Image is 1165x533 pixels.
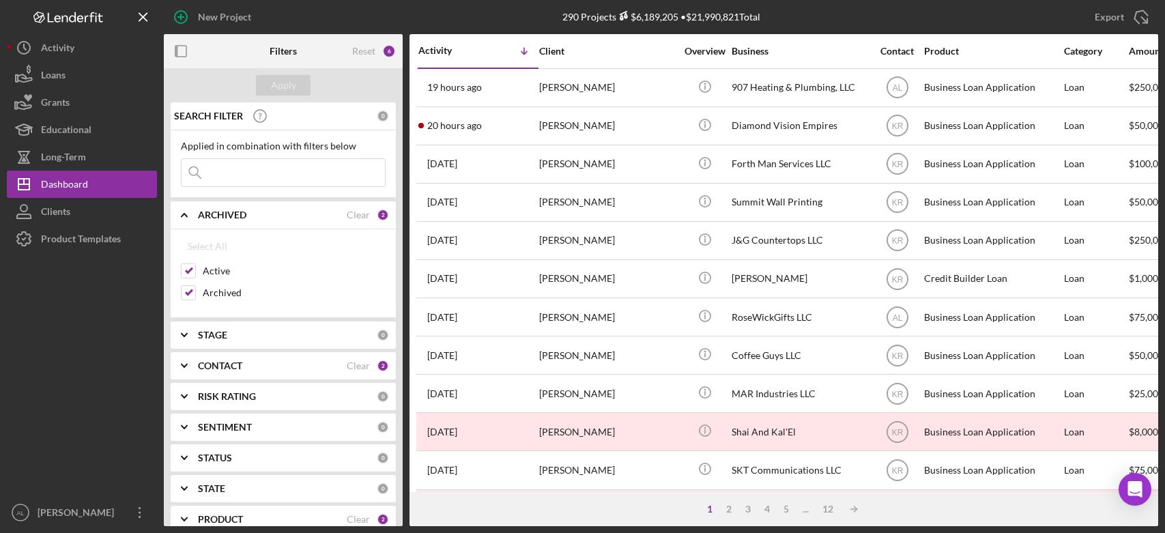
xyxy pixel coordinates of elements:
div: Business Loan Application [924,414,1061,450]
div: Loan [1064,261,1127,297]
div: Activity [418,45,478,56]
div: Grants [41,89,70,119]
text: KR [891,274,903,284]
time: 2025-09-11 23:12 [427,82,482,93]
div: Loan [1064,452,1127,488]
div: 0 [377,329,389,341]
div: 907 Heating & Plumbing, LLC [732,70,868,106]
div: 0 [377,452,389,464]
div: [PERSON_NAME] [539,108,676,144]
text: KR [891,236,903,246]
button: Export [1081,3,1158,31]
time: 2025-08-26 20:40 [427,388,457,399]
div: Educational [41,116,91,147]
div: Applied in combination with filters below [181,141,386,152]
text: AL [892,313,902,322]
button: New Project [164,3,265,31]
b: CONTACT [198,360,242,371]
a: Educational [7,116,157,143]
div: Loan [1064,414,1127,450]
div: 2 [377,513,389,525]
time: 2025-08-22 00:22 [427,465,457,476]
div: SKT Communications LLC [732,452,868,488]
div: [PERSON_NAME] [539,70,676,106]
b: SENTIMENT [198,422,252,433]
div: Contact [872,46,923,57]
div: Diamond Vision Empires [732,108,868,144]
div: ... [796,504,816,515]
span: $1,000 [1129,272,1158,284]
div: Clear [347,360,370,371]
div: Export [1095,3,1124,31]
div: Clear [347,210,370,220]
text: KR [891,389,903,399]
div: [PERSON_NAME] [539,414,676,450]
div: Loan [1064,222,1127,259]
label: Active [203,264,386,278]
div: 2 [377,360,389,372]
a: Grants [7,89,157,116]
div: RoseWickGifts LLC [732,299,868,335]
span: $50,000 [1129,119,1164,131]
div: [PERSON_NAME] [539,146,676,182]
div: Product [924,46,1061,57]
div: Business Loan Application [924,184,1061,220]
div: Loans [41,61,66,92]
b: STAGE [198,330,227,341]
div: 0 [377,482,389,495]
span: $75,000 [1129,464,1164,476]
text: KR [891,121,903,131]
div: Overview [679,46,730,57]
b: Filters [270,46,297,57]
div: [PERSON_NAME] [539,452,676,488]
div: 4 [758,504,777,515]
time: 2025-09-09 17:41 [427,197,457,207]
time: 2025-09-11 21:16 [427,120,482,131]
time: 2025-09-06 01:09 [427,273,457,284]
div: 290 Projects • $21,990,821 Total [562,11,760,23]
span: $50,000 [1129,349,1164,361]
time: 2025-08-22 00:29 [427,427,457,437]
div: [PERSON_NAME] [539,375,676,412]
time: 2025-08-31 18:07 [427,312,457,323]
text: KR [891,351,903,360]
div: Clients [41,198,70,229]
button: Long-Term [7,143,157,171]
div: 1 [700,504,719,515]
div: J&G Countertops LLC [732,222,868,259]
div: Dashboard [41,171,88,201]
div: New Project [198,3,251,31]
div: 0 [377,390,389,403]
div: Business Loan Application [924,452,1061,488]
button: Loans [7,61,157,89]
button: Product Templates [7,225,157,253]
button: Activity [7,34,157,61]
div: Select All [188,233,227,260]
div: Loan [1064,491,1127,527]
div: Summit Wall Printing [732,184,868,220]
div: [PERSON_NAME] [539,337,676,373]
div: Business Loan Application [924,146,1061,182]
text: KR [891,160,903,169]
div: Reset [352,46,375,57]
div: [PERSON_NAME] [732,261,868,297]
div: Category [1064,46,1127,57]
div: 2 [377,209,389,221]
div: 0 [377,110,389,122]
div: Activity [41,34,74,65]
button: Clients [7,198,157,225]
b: SEARCH FILTER [174,111,243,121]
div: [PERSON_NAME] [539,491,676,527]
div: Business Loan Application [924,70,1061,106]
button: Apply [256,75,311,96]
div: Client [539,46,676,57]
time: 2025-09-09 18:17 [427,158,457,169]
div: 12 [816,504,840,515]
div: [PERSON_NAME] [539,184,676,220]
time: 2025-08-29 06:27 [427,350,457,361]
div: Peak Feed and Seed [732,491,868,527]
